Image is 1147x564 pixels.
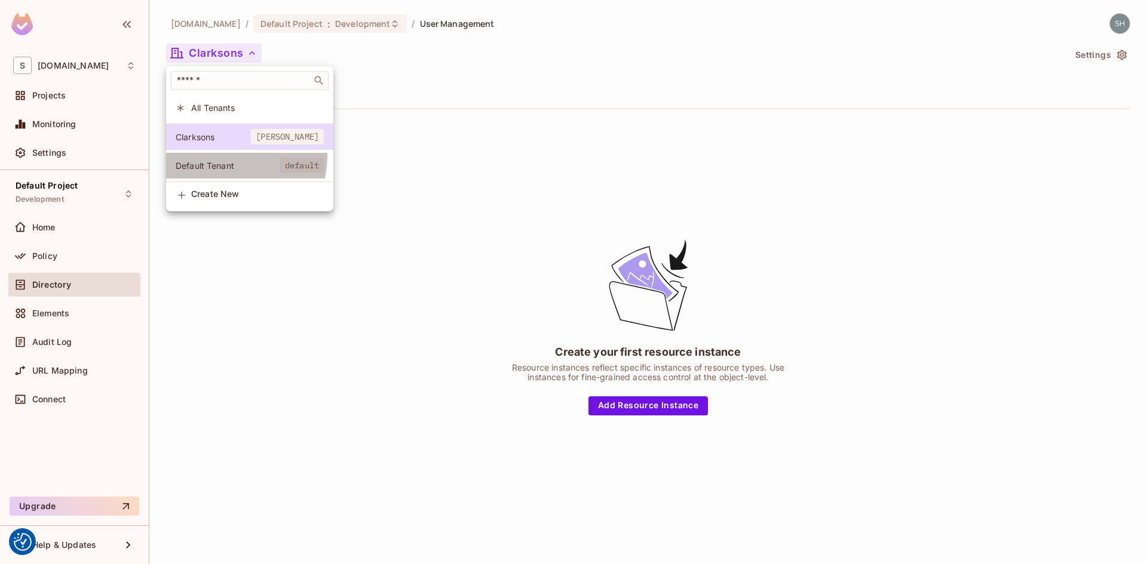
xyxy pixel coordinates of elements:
[166,153,333,178] div: Show only users with a role in this tenant: Default Tenant
[191,189,324,199] span: Create New
[176,160,280,171] span: Default Tenant
[14,533,32,551] button: Consent Preferences
[280,158,324,173] span: default
[166,124,333,150] div: Show only users with a role in this tenant: Clarksons
[176,131,251,143] span: Clarksons
[251,129,324,144] span: [PERSON_NAME]
[191,102,324,113] span: All Tenants
[14,533,32,551] img: Revisit consent button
